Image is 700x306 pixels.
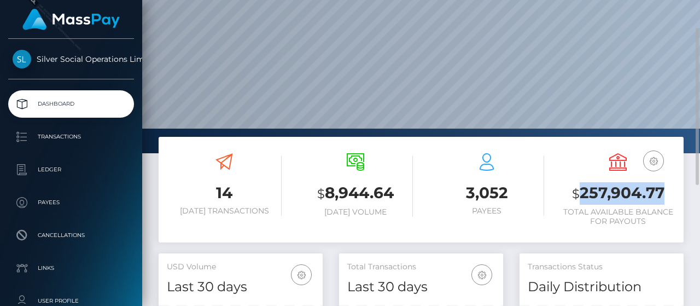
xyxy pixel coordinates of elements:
p: Ledger [13,161,130,178]
p: Links [13,260,130,276]
h6: Payees [429,206,544,216]
span: Silver Social Operations Limited [8,54,134,64]
p: Dashboard [13,96,130,112]
h6: Total Available Balance for Payouts [561,207,675,226]
p: Transactions [13,129,130,145]
a: Ledger [8,156,134,183]
a: Transactions [8,123,134,151]
img: Silver Social Operations Limited [13,50,31,68]
p: Payees [13,194,130,211]
p: Cancellations [13,227,130,244]
small: $ [317,186,325,201]
h6: [DATE] Volume [298,207,413,217]
small: $ [572,186,580,201]
a: Payees [8,189,134,216]
h5: USD Volume [167,262,314,273]
h4: Last 30 days [347,278,495,297]
img: MassPay Logo [22,9,120,30]
a: Links [8,255,134,282]
h6: [DATE] Transactions [167,206,282,216]
h5: Transactions Status [528,262,675,273]
h5: Total Transactions [347,262,495,273]
h3: 3,052 [429,182,544,204]
h4: Last 30 days [167,278,314,297]
h3: 14 [167,182,282,204]
h3: 257,904.77 [561,182,675,205]
a: Cancellations [8,222,134,249]
h4: Daily Distribution [528,278,675,297]
a: Dashboard [8,90,134,118]
h3: 8,944.64 [298,182,413,205]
